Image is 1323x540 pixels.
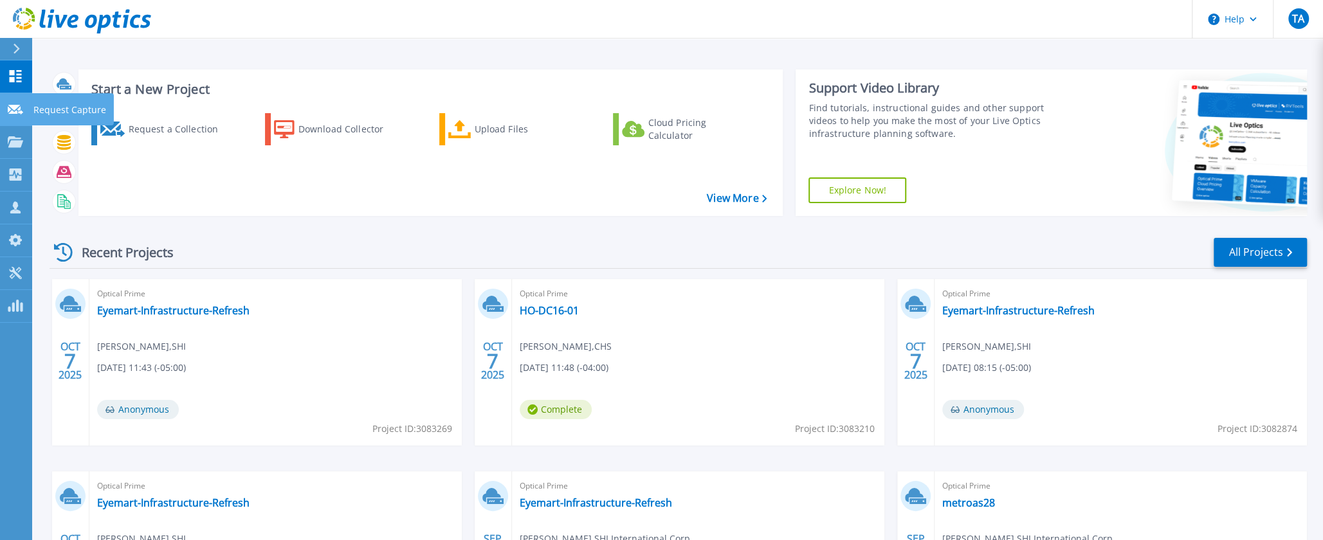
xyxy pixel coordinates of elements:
[520,479,877,493] span: Optical Prime
[97,304,250,317] a: Eyemart-Infrastructure-Refresh
[50,237,191,268] div: Recent Projects
[795,422,875,436] span: Project ID: 3083210
[1214,238,1307,267] a: All Projects
[942,479,1299,493] span: Optical Prime
[903,337,927,384] div: OCT 2025
[942,339,1031,354] span: [PERSON_NAME] , SHI
[97,287,454,301] span: Optical Prime
[58,337,82,384] div: OCT 2025
[520,339,612,354] span: [PERSON_NAME] , CHS
[1218,422,1297,436] span: Project ID: 3082874
[64,355,76,366] span: 7
[439,113,583,145] a: Upload Files
[942,287,1299,301] span: Optical Prime
[128,116,231,142] div: Request a Collection
[97,400,179,419] span: Anonymous
[97,361,186,375] span: [DATE] 11:43 (-05:00)
[265,113,408,145] a: Download Collector
[942,361,1031,375] span: [DATE] 08:15 (-05:00)
[613,113,756,145] a: Cloud Pricing Calculator
[474,116,577,142] div: Upload Files
[1292,14,1304,24] span: TA
[97,339,186,354] span: [PERSON_NAME] , SHI
[97,479,454,493] span: Optical Prime
[808,80,1070,96] div: Support Video Library
[942,304,1095,317] a: Eyemart-Infrastructure-Refresh
[808,102,1070,140] div: Find tutorials, instructional guides and other support videos to help you make the most of your L...
[91,82,766,96] h3: Start a New Project
[372,422,452,436] span: Project ID: 3083269
[298,116,401,142] div: Download Collector
[808,177,906,203] a: Explore Now!
[707,192,767,204] a: View More
[33,93,106,127] p: Request Capture
[487,355,498,366] span: 7
[520,287,877,301] span: Optical Prime
[909,355,921,366] span: 7
[520,361,608,375] span: [DATE] 11:48 (-04:00)
[97,496,250,509] a: Eyemart-Infrastructure-Refresh
[942,496,995,509] a: metroas28
[520,304,579,317] a: HO-DC16-01
[520,400,592,419] span: Complete
[520,496,672,509] a: Eyemart-Infrastructure-Refresh
[91,113,235,145] a: Request a Collection
[648,116,751,142] div: Cloud Pricing Calculator
[942,400,1024,419] span: Anonymous
[480,337,505,384] div: OCT 2025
